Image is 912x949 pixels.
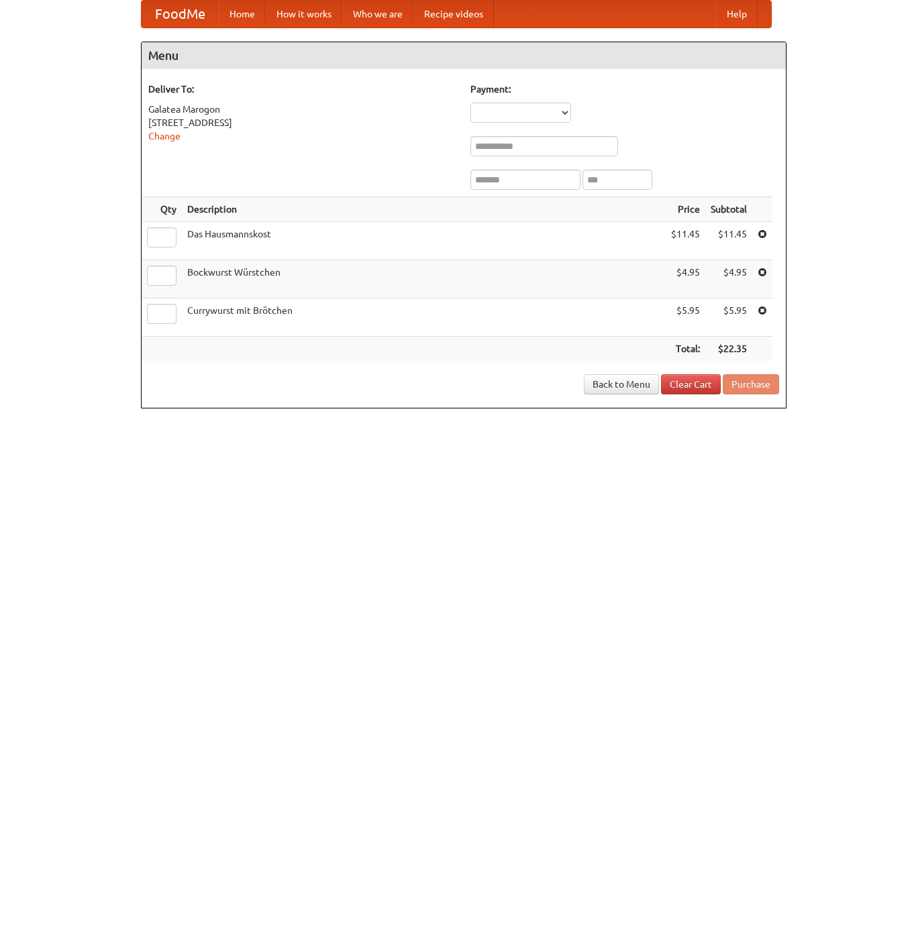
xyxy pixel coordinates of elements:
[142,1,219,27] a: FoodMe
[705,298,752,337] td: $5.95
[413,1,494,27] a: Recipe videos
[148,103,457,116] div: Galatea Marogon
[142,42,786,69] h4: Menu
[142,197,182,222] th: Qty
[266,1,342,27] a: How it works
[182,197,666,222] th: Description
[666,197,705,222] th: Price
[705,222,752,260] td: $11.45
[470,82,779,96] h5: Payment:
[723,374,779,394] button: Purchase
[666,298,705,337] td: $5.95
[182,260,666,298] td: Bockwurst Würstchen
[182,222,666,260] td: Das Hausmannskost
[705,197,752,222] th: Subtotal
[148,131,181,142] a: Change
[219,1,266,27] a: Home
[705,337,752,361] th: $22.35
[666,260,705,298] td: $4.95
[148,116,457,129] div: [STREET_ADDRESS]
[584,374,659,394] a: Back to Menu
[182,298,666,337] td: Currywurst mit Brötchen
[342,1,413,27] a: Who we are
[666,337,705,361] th: Total:
[661,374,721,394] a: Clear Cart
[716,1,758,27] a: Help
[148,82,457,96] h5: Deliver To:
[705,260,752,298] td: $4.95
[666,222,705,260] td: $11.45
